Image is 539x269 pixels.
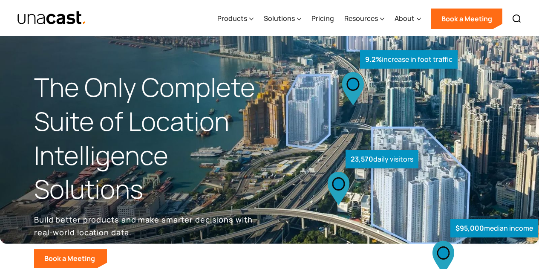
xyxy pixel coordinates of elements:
a: Book a Meeting [431,9,502,29]
div: Products [217,13,247,23]
div: Solutions [264,13,295,23]
div: Resources [344,13,378,23]
img: Search icon [512,14,522,24]
div: median income [450,219,538,237]
p: Build better products and make smarter decisions with real-world location data. [34,213,256,239]
img: Unacast text logo [17,11,86,26]
strong: 23,570 [351,154,373,164]
div: daily visitors [346,150,418,168]
h1: The Only Complete Suite of Location Intelligence Solutions [34,70,270,206]
a: Book a Meeting [34,249,107,268]
div: increase in foot traffic [360,50,458,69]
div: About [395,13,415,23]
strong: 9.2% [365,55,382,64]
strong: $95,000 [455,223,484,233]
a: Pricing [311,1,334,36]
